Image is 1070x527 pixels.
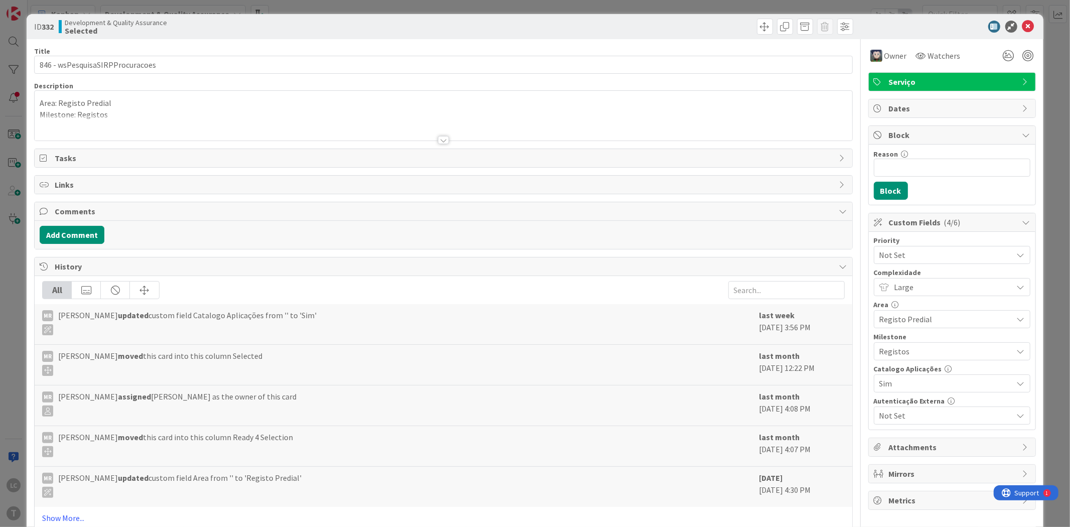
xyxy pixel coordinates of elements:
b: [DATE] [759,473,783,483]
div: Area [874,301,1030,308]
div: [DATE] 4:08 PM [759,390,845,421]
span: Large [894,280,1008,294]
span: Description [34,81,73,90]
b: assigned [118,391,151,402]
p: Area: Registo Predial [40,97,847,109]
span: Registo Predial [879,312,1008,326]
span: Metrics [889,494,1017,506]
span: [PERSON_NAME] [PERSON_NAME] as the owner of this card [58,390,296,417]
img: LS [870,50,882,62]
span: Watchers [928,50,961,62]
b: last week [759,310,795,320]
a: Show More... [42,512,844,524]
span: [PERSON_NAME] this card into this column Selected [58,350,262,376]
div: MR [42,351,53,362]
b: last month [759,391,800,402]
span: ID [34,21,54,33]
div: MR [42,391,53,403]
span: Links [55,179,834,191]
span: Registos [879,344,1008,358]
label: Title [34,47,50,56]
span: Sim [879,376,1008,390]
span: Not Set [879,248,1008,262]
b: 332 [42,22,54,32]
span: ( 4/6 ) [944,217,961,227]
div: 1 [52,4,55,12]
div: Priority [874,237,1030,244]
div: [DATE] 4:30 PM [759,472,845,502]
span: [PERSON_NAME] custom field Catalogo Aplicações from '' to 'Sim' [58,309,317,335]
input: Search... [728,281,845,299]
button: Block [874,182,908,200]
span: Comments [55,205,834,217]
span: [PERSON_NAME] this card into this column Ready 4 Selection [58,431,293,457]
b: updated [118,310,148,320]
p: Milestone: Registos [40,109,847,120]
div: Complexidade [874,269,1030,276]
label: Reason [874,150,898,159]
span: Support [21,2,46,14]
input: type card name here... [34,56,852,74]
span: Mirrors [889,468,1017,480]
b: last month [759,351,800,361]
div: Autenticação Externa [874,398,1030,405]
div: [DATE] 3:56 PM [759,309,845,339]
div: MR [42,473,53,484]
b: Selected [65,27,167,35]
button: Add Comment [40,226,104,244]
span: Dates [889,102,1017,114]
b: last month [759,432,800,442]
span: Serviço [889,76,1017,88]
span: Attachments [889,441,1017,453]
div: MR [42,310,53,321]
div: Milestone [874,333,1030,340]
b: moved [118,351,143,361]
div: Catalogo Aplicações [874,365,1030,372]
span: Development & Quality Assurance [65,19,167,27]
div: [DATE] 12:22 PM [759,350,845,380]
span: Tasks [55,152,834,164]
div: MR [42,432,53,443]
span: Block [889,129,1017,141]
span: Owner [884,50,907,62]
b: moved [118,432,143,442]
div: [DATE] 4:07 PM [759,431,845,461]
span: History [55,260,834,273]
div: All [43,282,72,299]
span: [PERSON_NAME] custom field Area from '' to 'Registo Predial' [58,472,301,498]
span: Custom Fields [889,216,1017,228]
b: updated [118,473,148,483]
span: Not Set [879,409,1008,423]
